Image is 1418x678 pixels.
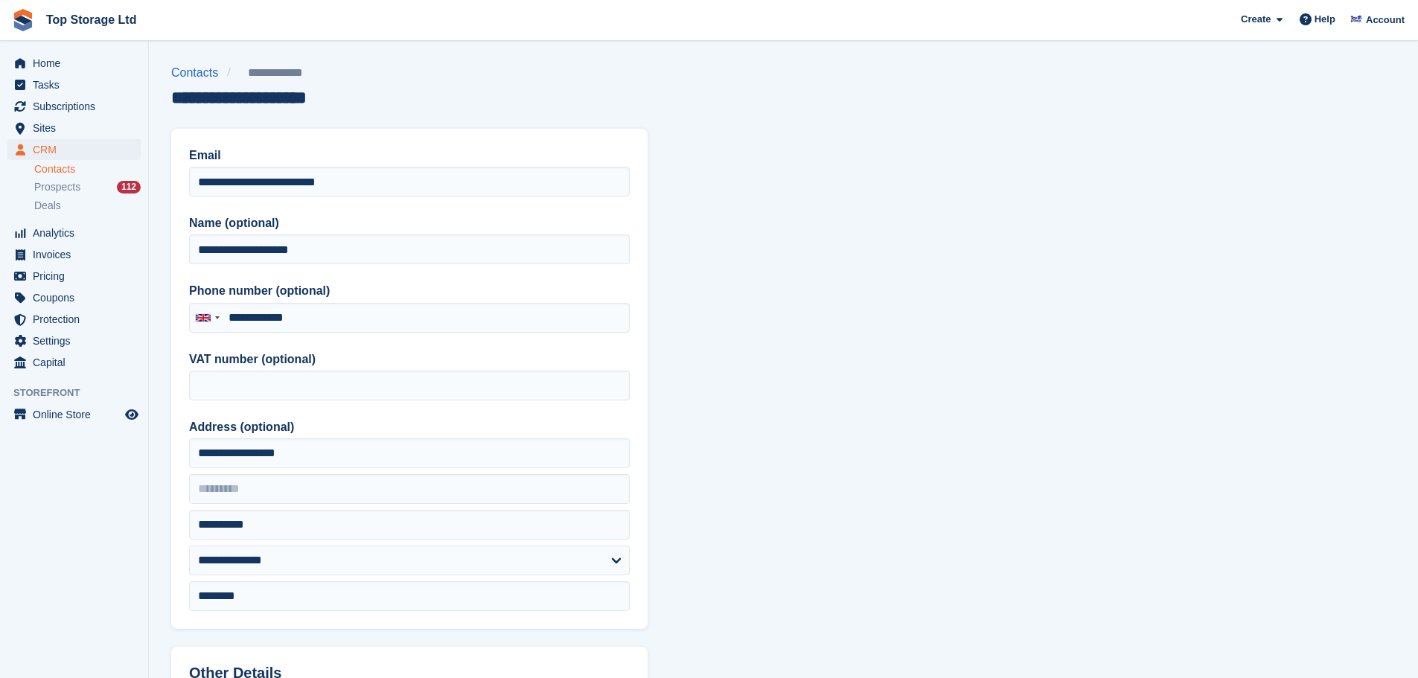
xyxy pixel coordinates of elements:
div: United Kingdom: +44 [190,304,224,332]
span: Settings [33,330,122,351]
span: Sites [33,118,122,138]
a: menu [7,118,141,138]
a: menu [7,96,141,117]
a: menu [7,244,141,265]
a: menu [7,287,141,308]
span: Help [1315,12,1335,27]
a: Preview store [123,406,141,423]
a: menu [7,74,141,95]
a: menu [7,139,141,160]
span: Online Store [33,404,122,425]
span: Capital [33,352,122,373]
a: Prospects 112 [34,179,141,195]
label: Email [189,147,630,164]
img: stora-icon-8386f47178a22dfd0bd8f6a31ec36ba5ce8667c1dd55bd0f319d3a0aa187defe.svg [12,9,34,31]
label: Phone number (optional) [189,282,630,300]
a: menu [7,53,141,74]
a: Top Storage Ltd [40,7,142,32]
label: Address (optional) [189,418,630,436]
a: menu [7,266,141,287]
span: Storefront [13,386,148,400]
span: Home [33,53,122,74]
span: Pricing [33,266,122,287]
div: 112 [117,181,141,194]
img: Sam Topham [1349,12,1364,27]
span: Protection [33,309,122,330]
span: Prospects [34,180,80,194]
span: Tasks [33,74,122,95]
span: Coupons [33,287,122,308]
a: Contacts [171,64,227,82]
span: Deals [34,199,61,213]
span: Subscriptions [33,96,122,117]
a: menu [7,309,141,330]
span: Account [1366,13,1405,28]
span: Analytics [33,223,122,243]
a: menu [7,352,141,373]
a: menu [7,330,141,351]
span: CRM [33,139,122,160]
nav: breadcrumbs [171,64,343,82]
span: Create [1241,12,1271,27]
label: Name (optional) [189,214,630,232]
a: Contacts [34,162,141,176]
a: Deals [34,198,141,214]
a: menu [7,223,141,243]
a: menu [7,404,141,425]
span: Invoices [33,244,122,265]
label: VAT number (optional) [189,351,630,368]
